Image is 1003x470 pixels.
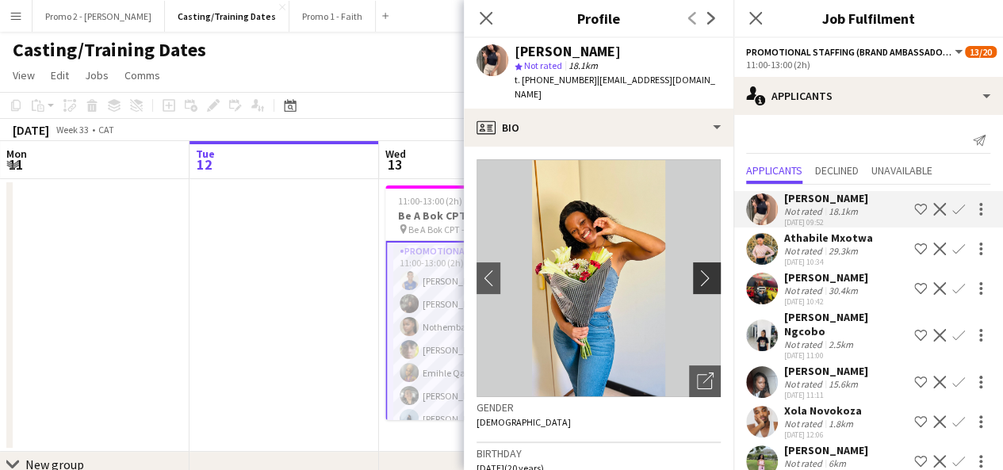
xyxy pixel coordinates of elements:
span: 13 [383,155,406,174]
div: 29.3km [825,245,861,257]
div: [PERSON_NAME] Ngcobo [784,310,908,338]
app-job-card: 11:00-13:00 (2h)13/20Be A Bok CPT - Final Casting Be A Bok CPT - Final Casting1 RolePromotional S... [385,185,563,420]
span: [DEMOGRAPHIC_DATA] [477,416,571,428]
span: | [EMAIL_ADDRESS][DOMAIN_NAME] [515,74,715,100]
div: 6km [825,457,849,469]
span: t. [PHONE_NUMBER] [515,74,597,86]
a: View [6,65,41,86]
h3: Job Fulfilment [733,8,1003,29]
span: Applicants [746,165,802,176]
button: Casting/Training Dates [165,1,289,32]
span: Unavailable [871,165,932,176]
span: Tue [196,147,215,161]
div: [PERSON_NAME] [784,364,868,378]
div: Not rated [784,418,825,430]
h3: Profile [464,8,733,29]
h3: Birthday [477,446,721,460]
span: Promotional Staffing (Brand Ambassadors) [746,46,952,58]
h3: Be A Bok CPT - Final Casting [385,208,563,223]
div: [PERSON_NAME] [784,191,868,205]
span: Week 33 [52,124,92,136]
div: [DATE] 09:52 [784,217,868,227]
span: Comms [124,68,160,82]
span: Declined [815,165,859,176]
a: Edit [44,65,75,86]
div: 30.4km [825,285,861,296]
div: Applicants [733,77,1003,115]
button: Promo 1 - Faith [289,1,376,32]
div: Not rated [784,457,825,469]
div: [PERSON_NAME] [784,443,868,457]
div: Athabile Mxotwa [784,231,873,245]
span: Jobs [85,68,109,82]
span: Mon [6,147,27,161]
span: 18.1km [565,59,601,71]
button: Promo 2 - [PERSON_NAME] [33,1,165,32]
a: Jobs [78,65,115,86]
span: Edit [51,68,69,82]
div: Open photos pop-in [689,365,721,397]
div: Not rated [784,245,825,257]
span: Not rated [524,59,562,71]
span: 11 [4,155,27,174]
div: [DATE] [13,122,49,138]
span: 11:00-13:00 (2h) [398,195,462,207]
a: Comms [118,65,167,86]
div: [PERSON_NAME] [784,270,868,285]
div: 18.1km [825,205,861,217]
div: Xola Novokoza [784,403,862,418]
span: Wed [385,147,406,161]
span: 12 [193,155,215,174]
div: [DATE] 10:42 [784,296,868,307]
span: View [13,68,35,82]
span: Be A Bok CPT - Final Casting [408,224,519,235]
div: [DATE] 12:06 [784,430,862,440]
div: Not rated [784,205,825,217]
div: 15.6km [825,378,861,390]
img: Crew avatar or photo [477,159,721,397]
div: 11:00-13:00 (2h) [746,59,990,71]
button: Promotional Staffing (Brand Ambassadors) [746,46,965,58]
h3: Gender [477,400,721,415]
div: CAT [98,124,114,136]
div: Bio [464,109,733,147]
div: 2.5km [825,338,856,350]
div: 1.8km [825,418,856,430]
div: Not rated [784,338,825,350]
h1: Casting/Training Dates [13,38,206,62]
div: [PERSON_NAME] [515,44,621,59]
div: [DATE] 11:11 [784,390,868,400]
div: [DATE] 11:00 [784,350,908,361]
div: [DATE] 10:34 [784,257,873,267]
span: 13/20 [965,46,997,58]
div: Not rated [784,285,825,296]
div: Not rated [784,378,825,390]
